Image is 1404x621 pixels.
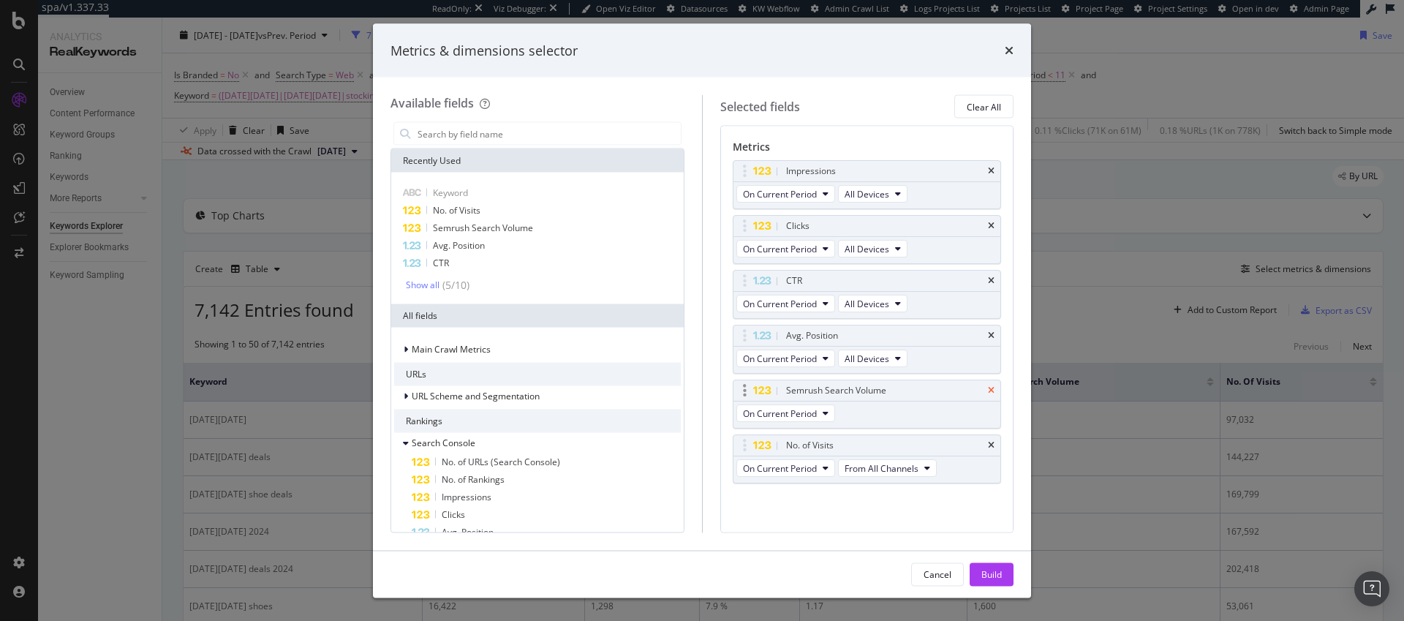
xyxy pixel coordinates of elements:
[394,410,681,433] div: Rankings
[988,276,994,285] div: times
[1354,571,1389,606] div: Open Intercom Messenger
[406,280,439,290] div: Show all
[394,363,681,386] div: URLs
[981,568,1002,580] div: Build
[954,95,1014,118] button: Clear All
[412,390,540,402] span: URL Scheme and Segmentation
[442,456,560,468] span: No. of URLs (Search Console)
[733,380,1002,429] div: Semrush Search VolumetimesOn Current Period
[736,185,835,203] button: On Current Period
[786,383,886,398] div: Semrush Search Volume
[988,222,994,230] div: times
[743,187,817,200] span: On Current Period
[390,95,474,111] div: Available fields
[736,350,835,367] button: On Current Period
[736,404,835,422] button: On Current Period
[743,352,817,364] span: On Current Period
[391,149,684,173] div: Recently Used
[433,204,480,217] span: No. of Visits
[391,304,684,328] div: All fields
[412,343,491,355] span: Main Crawl Metrics
[733,270,1002,319] div: CTRtimesOn Current PeriodAll Devices
[838,350,907,367] button: All Devices
[988,386,994,395] div: times
[743,407,817,419] span: On Current Period
[733,140,1002,160] div: Metrics
[743,462,817,474] span: On Current Period
[838,240,907,257] button: All Devices
[733,434,1002,483] div: No. of VisitstimesOn Current PeriodFrom All Channels
[433,257,449,269] span: CTR
[433,222,533,234] span: Semrush Search Volume
[845,352,889,364] span: All Devices
[786,274,802,288] div: CTR
[786,164,836,178] div: Impressions
[845,187,889,200] span: All Devices
[442,508,465,521] span: Clicks
[838,185,907,203] button: All Devices
[838,459,937,477] button: From All Channels
[433,187,468,199] span: Keyword
[967,100,1001,113] div: Clear All
[442,473,505,486] span: No. of Rankings
[838,295,907,312] button: All Devices
[786,328,838,343] div: Avg. Position
[390,41,578,60] div: Metrics & dimensions selector
[439,278,469,293] div: ( 5 / 10 )
[845,462,918,474] span: From All Channels
[911,562,964,586] button: Cancel
[786,219,809,233] div: Clicks
[373,23,1031,598] div: modal
[733,215,1002,264] div: ClickstimesOn Current PeriodAll Devices
[845,297,889,309] span: All Devices
[733,325,1002,374] div: Avg. PositiontimesOn Current PeriodAll Devices
[988,441,994,450] div: times
[743,297,817,309] span: On Current Period
[743,242,817,255] span: On Current Period
[924,568,951,580] div: Cancel
[442,491,491,503] span: Impressions
[988,331,994,340] div: times
[412,437,475,449] span: Search Console
[733,160,1002,209] div: ImpressionstimesOn Current PeriodAll Devices
[970,562,1014,586] button: Build
[416,123,681,145] input: Search by field name
[433,239,485,252] span: Avg. Position
[720,98,800,115] div: Selected fields
[988,167,994,176] div: times
[1005,41,1014,60] div: times
[736,459,835,477] button: On Current Period
[736,295,835,312] button: On Current Period
[736,240,835,257] button: On Current Period
[786,438,834,453] div: No. of Visits
[845,242,889,255] span: All Devices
